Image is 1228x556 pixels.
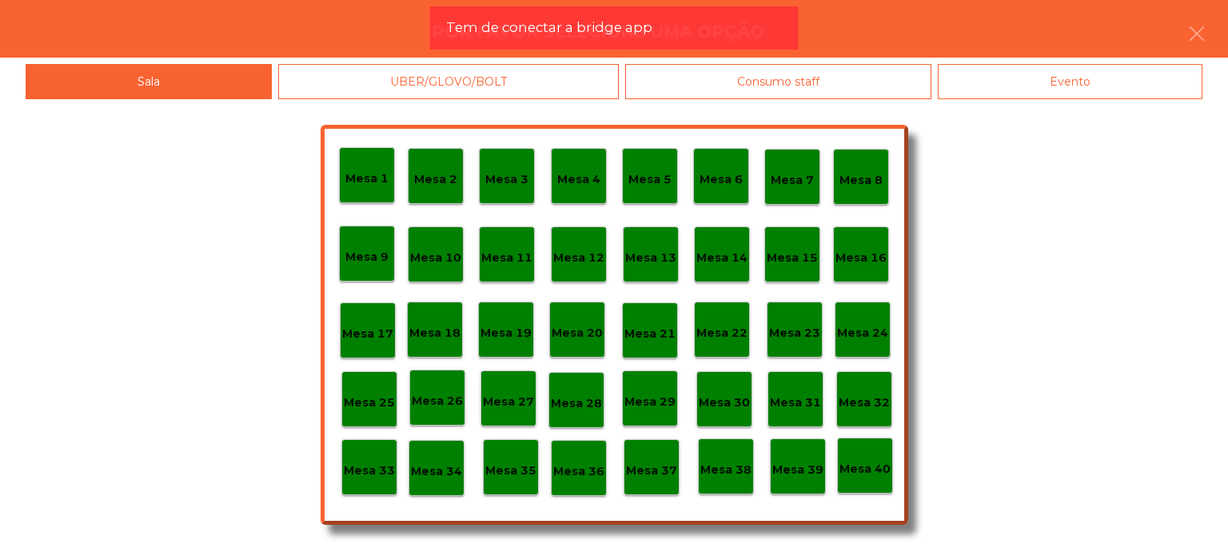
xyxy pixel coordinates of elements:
[409,324,460,342] p: Mesa 18
[700,461,752,479] p: Mesa 38
[345,248,389,266] p: Mesa 9
[344,462,395,480] p: Mesa 33
[485,462,536,480] p: Mesa 35
[839,171,883,190] p: Mesa 8
[696,249,748,267] p: Mesa 14
[624,393,676,411] p: Mesa 29
[767,249,818,267] p: Mesa 15
[696,324,748,342] p: Mesa 22
[278,64,619,100] div: UBER/GLOVO/BOLT
[625,64,931,100] div: Consumo staff
[342,325,393,343] p: Mesa 17
[938,64,1202,100] div: Evento
[839,460,891,478] p: Mesa 40
[410,249,461,267] p: Mesa 10
[344,394,395,412] p: Mesa 25
[553,462,604,481] p: Mesa 36
[700,170,743,189] p: Mesa 6
[626,462,677,480] p: Mesa 37
[345,170,389,188] p: Mesa 1
[414,170,457,189] p: Mesa 2
[26,64,272,100] div: Sala
[553,249,604,267] p: Mesa 12
[551,394,602,413] p: Mesa 28
[485,170,528,189] p: Mesa 3
[481,249,532,267] p: Mesa 11
[625,249,676,267] p: Mesa 13
[771,171,814,190] p: Mesa 7
[628,170,672,189] p: Mesa 5
[446,18,652,38] span: Tem de conectar a bridge app
[480,324,532,342] p: Mesa 19
[411,462,462,481] p: Mesa 34
[483,393,534,411] p: Mesa 27
[835,249,887,267] p: Mesa 16
[772,461,823,479] p: Mesa 39
[837,324,888,342] p: Mesa 24
[412,392,463,410] p: Mesa 26
[552,324,603,342] p: Mesa 20
[839,394,890,412] p: Mesa 32
[557,170,600,189] p: Mesa 4
[699,394,750,412] p: Mesa 30
[624,325,676,343] p: Mesa 21
[770,394,821,412] p: Mesa 31
[769,324,820,342] p: Mesa 23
